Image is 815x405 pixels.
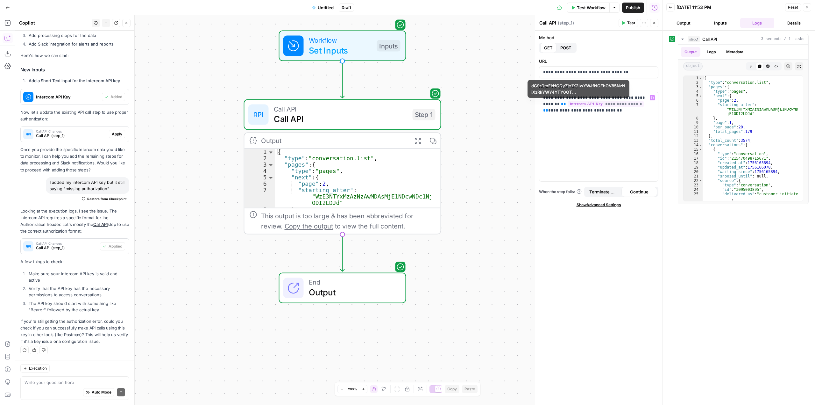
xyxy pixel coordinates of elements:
span: Restore from Checkpoint [87,196,127,201]
p: Looking at the execution logs, I see the issue. The Intercom API requires a specific format for t... [20,208,129,235]
button: Logs [740,18,775,28]
span: Call API (step_1) [36,245,97,251]
button: Restore from Checkpoint [79,195,129,203]
div: Call APICall APIStep 1Output{ "type":"conversation.list", "pages":{ "type":"pages", "next":{ "pag... [244,99,441,235]
g: Edge from start to step_1 [341,61,344,98]
div: WorkflowSet InputsInputs [244,31,441,61]
span: Untitled [318,4,334,11]
span: Toggle code folding, rows 14 through 2051 [699,143,702,147]
div: 8 [684,116,703,120]
div: 5 [684,94,703,98]
div: 17 [684,156,703,161]
button: Paste [462,385,478,393]
p: Now let's update the existing API call step to use proper authentication: [20,109,129,122]
span: End [309,277,395,287]
button: Apply [109,130,125,138]
div: Output [261,135,406,146]
div: 22 [684,178,703,183]
div: 20 [684,170,703,174]
button: Test Workflow [567,3,609,13]
div: 14 [684,143,703,147]
span: Copy the output [285,222,333,230]
span: Call API [274,113,407,126]
button: Inputs [703,18,738,28]
div: 21 [684,174,703,178]
div: 9 [684,120,703,125]
p: Here's how we can start: [20,52,129,59]
span: Copy [447,386,457,392]
span: 3 seconds / 1 tasks [761,36,804,42]
div: 6 [684,98,703,103]
span: Paste [464,386,475,392]
div: I added my intercom API key but it still saying "missing authorization" [46,177,129,194]
span: step_1 [688,36,700,42]
button: Terminate Workflow [585,187,621,197]
div: 25 [684,192,703,201]
g: Edge from step_1 to end [341,234,344,271]
button: Details [777,18,811,28]
a: Call API [93,222,108,227]
span: Execution [29,365,47,371]
li: The API key should start with something like "Bearer" followed by the actual key [27,300,129,313]
a: When the step fails: [539,189,582,195]
div: 12 [684,134,703,138]
div: This output is too large & has been abbreviated for review. to view the full content. [261,211,436,231]
div: 24 [684,187,703,192]
button: Metadata [722,47,747,57]
strong: Add a Short Text input for the Intercom API key [29,78,120,83]
div: 3 seconds / 1 tasks [678,45,808,204]
label: Method [539,34,658,41]
li: Add processing steps for the data [27,32,129,39]
button: Output [666,18,701,28]
span: Test [627,20,635,26]
span: Test Workflow [577,4,606,11]
span: Toggle code folding, rows 3 through 12 [699,85,702,89]
button: Applied [100,242,125,250]
span: Publish [626,4,640,11]
span: Reset [788,4,798,10]
div: 11 [684,129,703,134]
div: 1 [684,76,703,80]
div: 4 [244,168,275,174]
div: 13 [684,138,703,143]
div: 8 [244,206,275,213]
span: Output [309,286,395,299]
div: 2 [244,155,275,162]
label: Headers [539,83,658,90]
div: Inputs [377,40,400,52]
span: Auto Mode [92,389,111,395]
button: Copy [445,385,459,393]
span: Toggle code folding, rows 15 through 106 [699,147,702,152]
span: POST [560,45,571,51]
div: 18 [684,161,703,165]
li: Verify that the API key has the necessary permissions to access conversations [27,285,129,298]
span: Toggle code folding, rows 5 through 8 [699,94,702,98]
button: Reset [785,3,801,11]
span: Toggle code folding, rows 1 through 414 [267,149,274,155]
button: Untitled [308,3,337,13]
div: Step 1 [412,109,435,120]
span: (Optional) [558,83,578,90]
span: ( step_1 ) [558,20,574,26]
span: object [683,62,703,70]
div: 3 [244,162,275,168]
span: Terminate Workflow [589,189,618,195]
button: Logs [703,47,720,57]
div: 16 [684,152,703,156]
div: 23 [684,183,703,187]
div: EndOutput [244,272,441,303]
span: Toggle code folding, rows 22 through 37 [699,178,702,183]
span: Applied [109,243,122,249]
span: Continue [630,189,648,195]
div: 5 [244,174,275,181]
button: Execution [20,364,50,372]
div: 3 [684,85,703,89]
span: Toggle code folding, rows 1 through 2052 [699,76,702,80]
div: 7 [244,187,275,206]
button: Auto Mode [83,388,114,396]
span: Call API [702,36,717,42]
div: 7 [684,103,703,116]
p: A few things to check: [20,258,129,265]
span: Call API Changes [36,242,97,245]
